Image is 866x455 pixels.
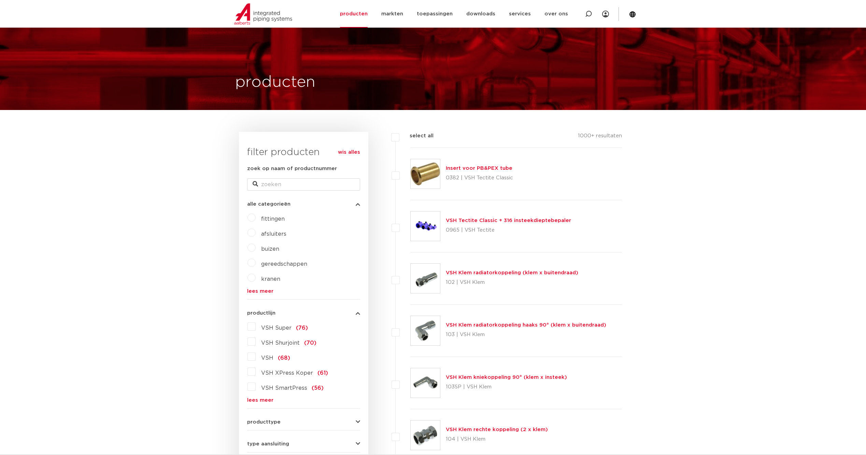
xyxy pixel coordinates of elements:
[446,173,513,183] p: 0382 | VSH Tectite Classic
[261,246,279,252] a: buizen
[247,165,337,173] label: zoek op naam of productnummer
[247,146,360,159] h3: filter producten
[261,276,280,282] a: kranen
[261,216,285,222] a: fittingen
[411,211,440,241] img: Thumbnail for VSH Tectite Classic + 316 insteekdieptebepaler
[247,289,360,294] a: lees meer
[446,375,567,380] a: VSH Klem kniekoppeling 90° (klem x insteek)
[411,159,440,189] img: Thumbnail for Insert voor PB&PEX tube
[411,316,440,345] img: Thumbnail for VSH Klem radiatorkoppeling haaks 90° (klem x buitendraad)
[446,225,571,236] p: 0965 | VSH Tectite
[247,398,360,403] a: lees meer
[338,148,360,156] a: wis alles
[247,311,275,316] span: productlijn
[235,71,315,93] h1: producten
[261,355,273,361] span: VSH
[578,132,622,142] p: 1000+ resultaten
[446,218,571,223] a: VSH Tectite Classic + 316 insteekdieptebepaler
[247,311,360,316] button: productlijn
[446,329,606,340] p: 103 | VSH Klem
[261,325,292,331] span: VSH Super
[247,178,360,191] input: zoeken
[261,385,307,391] span: VSH SmartPress
[278,355,290,361] span: (68)
[411,264,440,293] img: Thumbnail for VSH Klem radiatorkoppeling (klem x buitendraad)
[446,166,512,171] a: Insert voor PB&PEX tube
[261,231,286,237] a: afsluiters
[446,434,548,445] p: 104 | VSH Klem
[247,419,360,425] button: producttype
[247,419,281,425] span: producttype
[296,325,308,331] span: (76)
[247,441,360,446] button: type aansluiting
[399,132,434,140] label: select all
[247,441,289,446] span: type aansluiting
[261,261,307,267] a: gereedschappen
[446,427,548,432] a: VSH Klem rechte koppeling (2 x klem)
[261,370,313,376] span: VSH XPress Koper
[304,340,316,346] span: (70)
[446,322,606,328] a: VSH Klem radiatorkoppeling haaks 90° (klem x buitendraad)
[261,340,300,346] span: VSH Shurjoint
[312,385,324,391] span: (56)
[247,202,360,207] button: alle categorieën
[446,277,578,288] p: 102 | VSH Klem
[411,368,440,398] img: Thumbnail for VSH Klem kniekoppeling 90° (klem x insteek)
[317,370,328,376] span: (61)
[247,202,290,207] span: alle categorieën
[446,382,567,392] p: 103SP | VSH Klem
[411,420,440,450] img: Thumbnail for VSH Klem rechte koppeling (2 x klem)
[446,270,578,275] a: VSH Klem radiatorkoppeling (klem x buitendraad)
